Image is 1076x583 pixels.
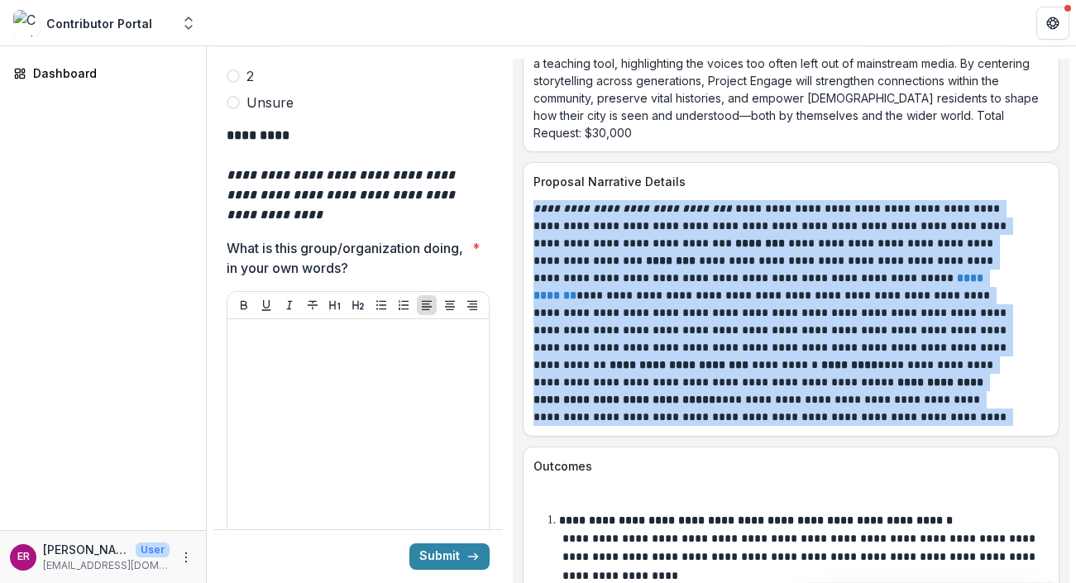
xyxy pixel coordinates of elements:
[409,543,490,570] button: Submit
[177,7,200,40] button: Open entity switcher
[533,173,1042,190] p: Proposal Narrative Details
[234,295,254,315] button: Bold
[246,66,254,86] span: 2
[371,295,391,315] button: Bullet List
[303,295,323,315] button: Strike
[280,295,299,315] button: Italicize
[43,558,170,573] p: [EMAIL_ADDRESS][DOMAIN_NAME]
[17,552,30,562] div: Emma Restrepo
[227,238,466,278] p: What is this group/organization doing, in your own words?
[46,15,152,32] div: Contributor Portal
[417,295,437,315] button: Align Left
[43,541,129,558] p: [PERSON_NAME]
[176,547,196,567] button: More
[533,457,1042,475] p: Outcomes
[348,295,368,315] button: Heading 2
[136,542,170,557] p: User
[325,295,345,315] button: Heading 1
[7,60,199,87] a: Dashboard
[394,295,414,315] button: Ordered List
[1036,7,1069,40] button: Get Help
[462,295,482,315] button: Align Right
[440,295,460,315] button: Align Center
[33,65,186,82] div: Dashboard
[246,93,294,112] span: Unsure
[13,10,40,36] img: Contributor Portal
[256,295,276,315] button: Underline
